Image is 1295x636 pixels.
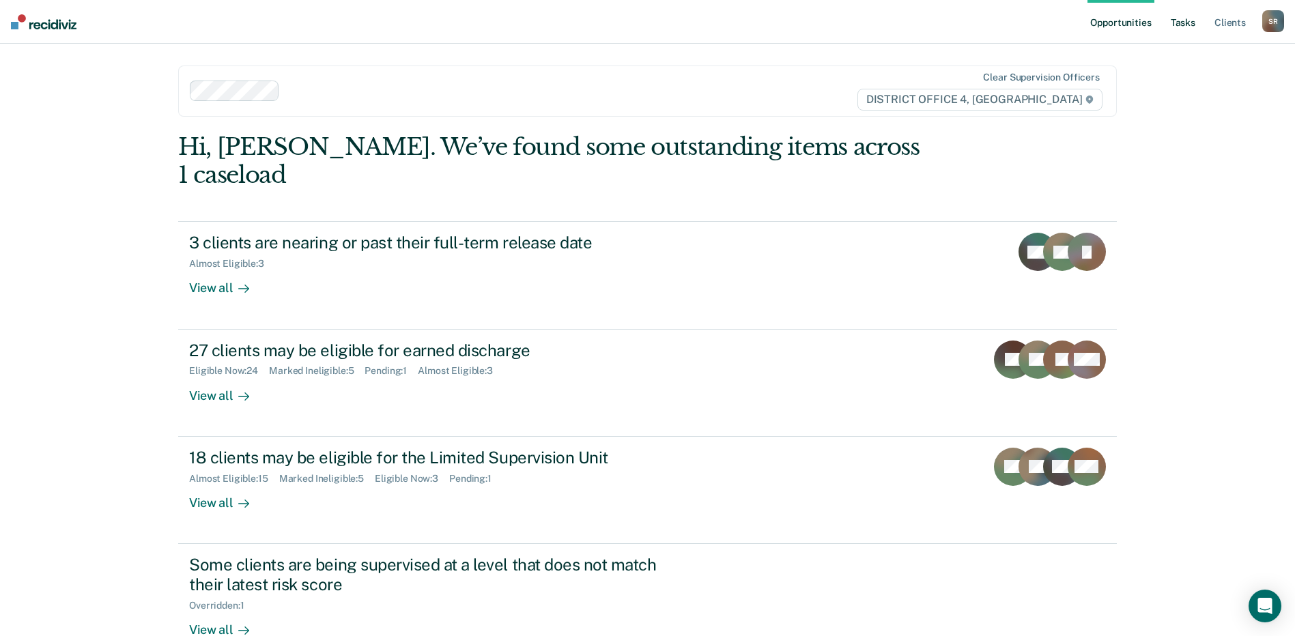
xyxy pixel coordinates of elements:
[178,437,1117,544] a: 18 clients may be eligible for the Limited Supervision UnitAlmost Eligible:15Marked Ineligible:5E...
[189,270,266,296] div: View all
[189,377,266,403] div: View all
[189,258,275,270] div: Almost Eligible : 3
[189,555,668,594] div: Some clients are being supervised at a level that does not match their latest risk score
[857,89,1102,111] span: DISTRICT OFFICE 4, [GEOGRAPHIC_DATA]
[1262,10,1284,32] div: S R
[983,72,1099,83] div: Clear supervision officers
[178,221,1117,329] a: 3 clients are nearing or past their full-term release dateAlmost Eligible:3View all
[279,473,375,485] div: Marked Ineligible : 5
[365,365,418,377] div: Pending : 1
[189,365,269,377] div: Eligible Now : 24
[189,473,279,485] div: Almost Eligible : 15
[178,133,929,189] div: Hi, [PERSON_NAME]. We’ve found some outstanding items across 1 caseload
[189,448,668,467] div: 18 clients may be eligible for the Limited Supervision Unit
[418,365,504,377] div: Almost Eligible : 3
[189,341,668,360] div: 27 clients may be eligible for earned discharge
[189,600,255,611] div: Overridden : 1
[449,473,502,485] div: Pending : 1
[1249,590,1281,622] div: Open Intercom Messenger
[1262,10,1284,32] button: SR
[269,365,365,377] div: Marked Ineligible : 5
[11,14,76,29] img: Recidiviz
[189,484,266,510] div: View all
[375,473,449,485] div: Eligible Now : 3
[189,233,668,252] div: 3 clients are nearing or past their full-term release date
[178,330,1117,437] a: 27 clients may be eligible for earned dischargeEligible Now:24Marked Ineligible:5Pending:1Almost ...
